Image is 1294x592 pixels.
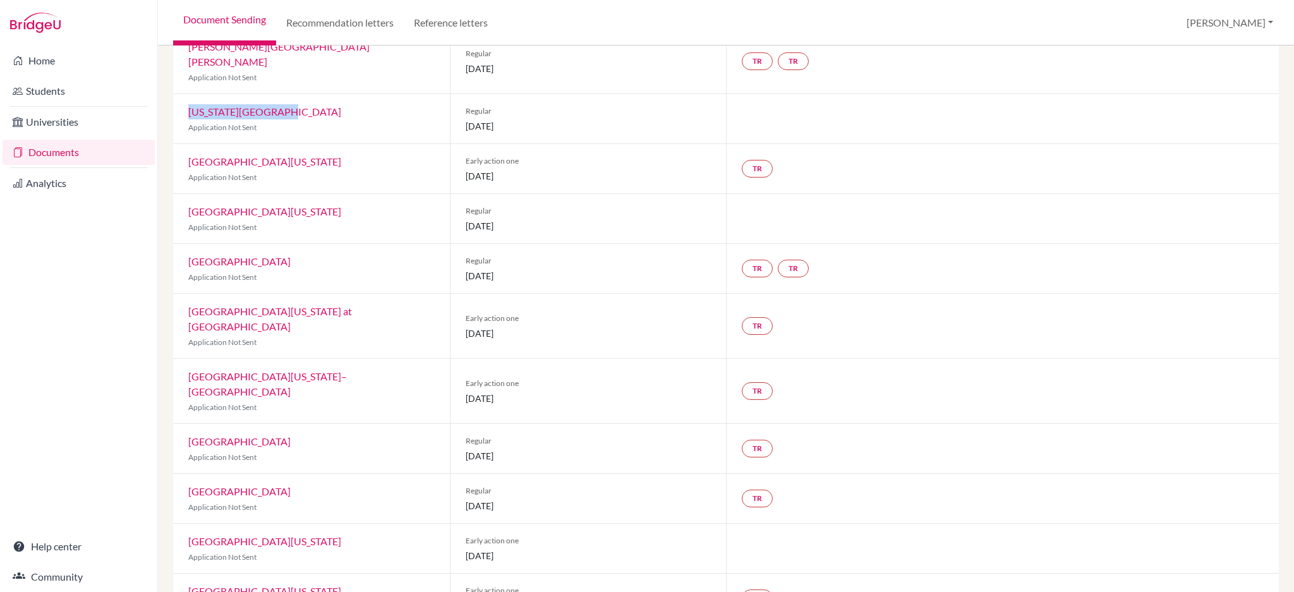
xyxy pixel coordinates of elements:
span: [DATE] [466,392,711,405]
a: Analytics [3,171,155,196]
span: Application Not Sent [188,502,257,512]
span: Application Not Sent [188,73,257,82]
span: Regular [466,205,711,217]
span: Regular [466,435,711,447]
span: Early action one [466,535,711,547]
span: Regular [466,106,711,117]
span: [DATE] [466,119,711,133]
a: TR [742,382,773,400]
a: Home [3,48,155,73]
span: Application Not Sent [188,123,257,132]
span: Application Not Sent [188,172,257,182]
a: TR [742,490,773,507]
a: [GEOGRAPHIC_DATA][US_STATE]–[GEOGRAPHIC_DATA] [188,370,347,397]
span: Application Not Sent [188,552,257,562]
a: Students [3,78,155,104]
span: [DATE] [466,219,711,233]
span: [DATE] [466,499,711,512]
a: [GEOGRAPHIC_DATA] [188,485,291,497]
span: Regular [466,48,711,59]
span: Application Not Sent [188,222,257,232]
a: Community [3,564,155,589]
span: Early action one [466,313,711,324]
button: [PERSON_NAME] [1181,11,1279,35]
a: TR [778,260,809,277]
span: Application Not Sent [188,337,257,347]
a: TR [742,160,773,178]
a: [GEOGRAPHIC_DATA][US_STATE] [188,155,341,167]
a: [GEOGRAPHIC_DATA] [188,255,291,267]
a: [GEOGRAPHIC_DATA][US_STATE] [188,535,341,547]
span: Regular [466,255,711,267]
span: Application Not Sent [188,402,257,412]
a: TR [742,260,773,277]
img: Bridge-U [10,13,61,33]
span: Regular [466,485,711,497]
a: [GEOGRAPHIC_DATA][US_STATE] [188,205,341,217]
a: Help center [3,534,155,559]
span: [DATE] [466,327,711,340]
a: Documents [3,140,155,165]
a: TR [778,52,809,70]
span: Application Not Sent [188,272,257,282]
span: [DATE] [466,449,711,462]
span: [DATE] [466,269,711,282]
a: TR [742,317,773,335]
span: Early action one [466,155,711,167]
a: [GEOGRAPHIC_DATA][US_STATE] at [GEOGRAPHIC_DATA] [188,305,352,332]
span: [DATE] [466,549,711,562]
span: [DATE] [466,62,711,75]
span: Early action one [466,378,711,389]
a: TR [742,440,773,457]
span: [DATE] [466,169,711,183]
a: TR [742,52,773,70]
a: [US_STATE][GEOGRAPHIC_DATA] [188,106,341,118]
a: Universities [3,109,155,135]
span: Application Not Sent [188,452,257,462]
a: [GEOGRAPHIC_DATA] [188,435,291,447]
